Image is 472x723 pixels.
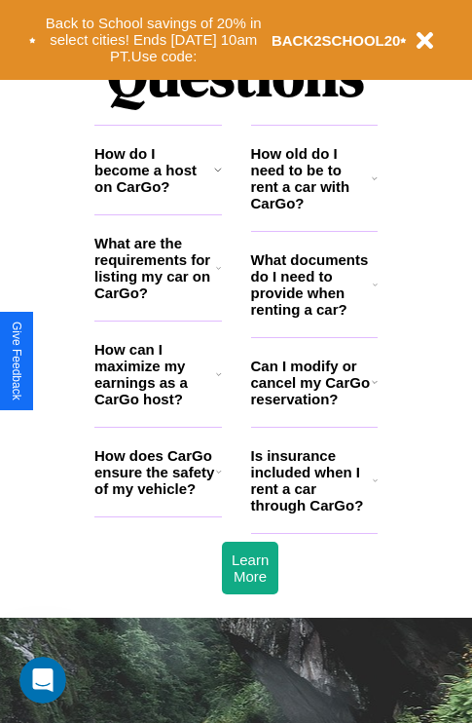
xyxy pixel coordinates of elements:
button: Back to School savings of 20% in select cities! Ends [DATE] 10am PT.Use code: [36,10,272,70]
h3: Is insurance included when I rent a car through CarGo? [251,447,373,514]
button: Learn More [222,542,278,594]
h3: Can I modify or cancel my CarGo reservation? [251,358,372,407]
h3: What documents do I need to provide when renting a car? [251,251,374,318]
iframe: Intercom live chat [19,657,66,704]
h3: How can I maximize my earnings as a CarGo host? [94,341,216,407]
h3: What are the requirements for listing my car on CarGo? [94,235,216,301]
h3: How old do I need to be to rent a car with CarGo? [251,145,373,211]
h3: How does CarGo ensure the safety of my vehicle? [94,447,216,497]
b: BACK2SCHOOL20 [272,32,401,49]
h3: How do I become a host on CarGo? [94,145,214,195]
div: Give Feedback [10,322,23,400]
